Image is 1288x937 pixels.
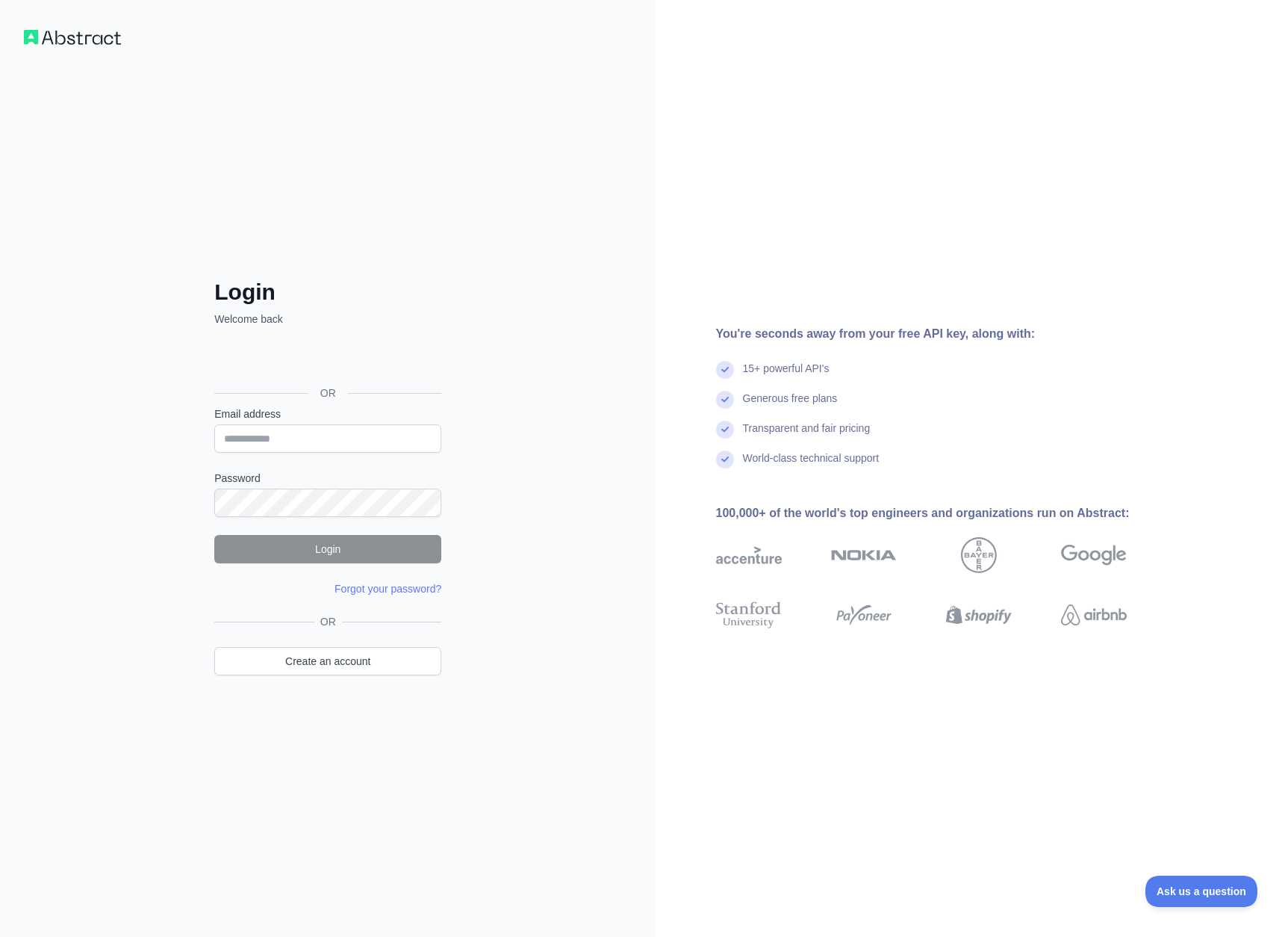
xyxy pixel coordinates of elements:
button: Login [214,535,441,563]
img: bayer [961,537,997,573]
img: payoneer [831,599,897,631]
img: nokia [831,537,897,573]
div: You're seconds away from your free API key, along with: [716,325,1175,343]
p: Welcome back [214,312,441,327]
label: Email address [214,406,441,421]
img: airbnb [1061,599,1127,631]
img: check mark [716,361,734,379]
div: World-class technical support [743,451,880,480]
img: stanford university [716,599,782,631]
img: Workflow [24,30,121,45]
a: Create an account [214,647,441,675]
img: check mark [716,451,734,468]
span: OR [314,614,342,629]
img: check mark [716,421,734,439]
iframe: Toggle Customer Support [1145,876,1258,907]
div: Transparent and fair pricing [743,421,871,451]
iframe: Sign in with Google Button [207,343,446,376]
span: OR [308,386,348,401]
img: shopify [946,599,1012,631]
img: check mark [716,391,734,409]
div: Generous free plans [743,391,838,421]
h2: Login [214,279,441,306]
img: accenture [716,537,782,573]
a: Forgot your password? [335,583,441,595]
div: 15+ powerful API's [743,361,830,391]
img: google [1061,537,1127,573]
label: Password [214,471,441,486]
div: 100,000+ of the world's top engineers and organizations run on Abstract: [716,504,1175,522]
